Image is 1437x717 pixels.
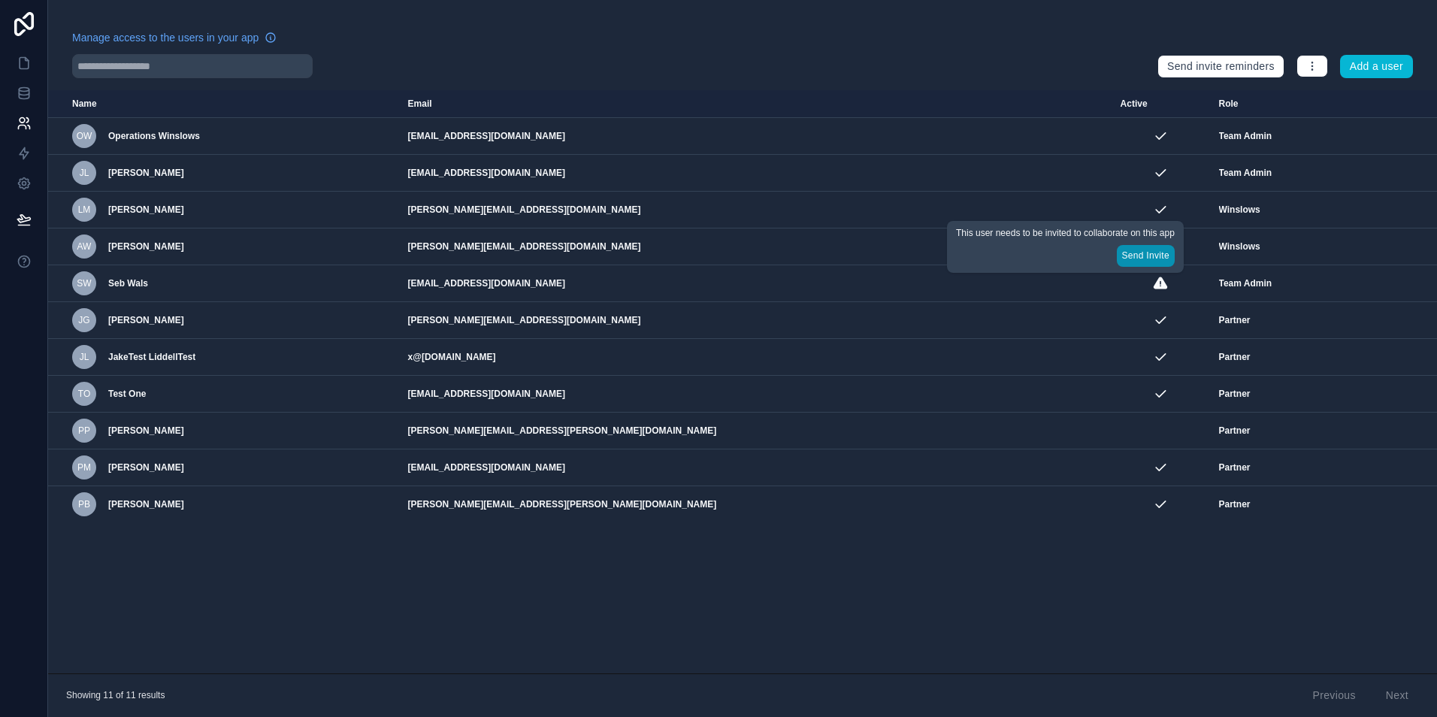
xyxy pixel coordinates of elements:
span: LM [78,204,91,216]
span: Showing 11 of 11 results [66,689,165,701]
td: [EMAIL_ADDRESS][DOMAIN_NAME] [399,449,1112,486]
span: Team Admin [1219,277,1272,289]
span: Partner [1219,425,1251,437]
span: JL [80,351,89,363]
button: Add a user [1340,55,1413,79]
span: [PERSON_NAME] [108,241,184,253]
th: Email [399,90,1112,118]
td: [EMAIL_ADDRESS][DOMAIN_NAME] [399,376,1112,413]
td: [EMAIL_ADDRESS][DOMAIN_NAME] [399,155,1112,192]
span: PB [78,498,90,510]
span: AW [77,241,92,253]
span: Test One [108,388,146,400]
button: Send Invite [1117,245,1175,267]
span: [PERSON_NAME] [108,204,184,216]
div: scrollable content [48,90,1437,673]
td: [PERSON_NAME][EMAIL_ADDRESS][DOMAIN_NAME] [399,228,1112,265]
button: Send invite reminders [1157,55,1284,79]
span: PP [78,425,90,437]
span: Operations Winslows [108,130,200,142]
a: Manage access to the users in your app [72,30,277,45]
span: Winslows [1219,241,1260,253]
td: [PERSON_NAME][EMAIL_ADDRESS][PERSON_NAME][DOMAIN_NAME] [399,486,1112,523]
span: [PERSON_NAME] [108,314,184,326]
span: This user needs to be invited to collaborate on this app [956,227,1175,239]
span: [PERSON_NAME] [108,425,184,437]
span: SW [77,277,91,289]
th: Role [1210,90,1366,118]
span: Team Admin [1219,167,1272,179]
td: [EMAIL_ADDRESS][DOMAIN_NAME] [399,265,1112,302]
th: Active [1112,90,1210,118]
td: [PERSON_NAME][EMAIL_ADDRESS][DOMAIN_NAME] [399,302,1112,339]
span: Partner [1219,461,1251,473]
span: [PERSON_NAME] [108,167,184,179]
span: PM [77,461,91,473]
span: JakeTest LiddellTest [108,351,195,363]
span: JG [78,314,89,326]
span: Winslows [1219,204,1260,216]
td: [PERSON_NAME][EMAIL_ADDRESS][PERSON_NAME][DOMAIN_NAME] [399,413,1112,449]
span: Partner [1219,314,1251,326]
span: Partner [1219,351,1251,363]
span: [PERSON_NAME] [108,461,184,473]
span: Manage access to the users in your app [72,30,259,45]
span: OW [77,130,92,142]
span: [PERSON_NAME] [108,498,184,510]
td: [EMAIL_ADDRESS][DOMAIN_NAME] [399,118,1112,155]
span: JL [80,167,89,179]
span: Partner [1219,498,1251,510]
th: Name [48,90,399,118]
span: TO [78,388,90,400]
span: Team Admin [1219,130,1272,142]
span: Seb Wals [108,277,148,289]
td: x@[DOMAIN_NAME] [399,339,1112,376]
td: [PERSON_NAME][EMAIL_ADDRESS][DOMAIN_NAME] [399,192,1112,228]
span: Partner [1219,388,1251,400]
